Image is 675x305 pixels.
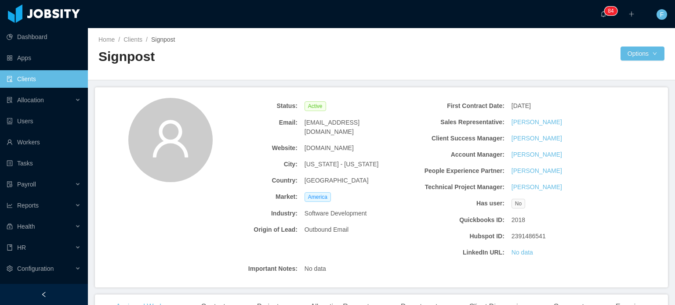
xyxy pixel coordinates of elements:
[512,134,562,143] a: [PERSON_NAME]
[408,232,504,241] b: Hubspot ID:
[305,176,369,185] span: [GEOGRAPHIC_DATA]
[7,97,13,103] i: icon: solution
[7,244,13,251] i: icon: book
[201,264,298,273] b: Important Notes:
[7,133,81,151] a: icon: userWorkers
[305,144,354,153] span: [DOMAIN_NAME]
[408,134,504,143] b: Client Success Manager:
[7,112,81,130] a: icon: robotUsers
[600,11,606,17] i: icon: bell
[201,209,298,218] b: Industry:
[408,101,504,111] b: First Contract Date:
[17,202,39,209] span: Reports
[604,7,617,15] sup: 84
[508,98,612,114] div: [DATE]
[7,49,81,67] a: icon: appstoreApps
[17,265,54,272] span: Configuration
[305,118,401,136] span: [EMAIL_ADDRESS][DOMAIN_NAME]
[408,248,504,257] b: LinkedIn URL:
[305,225,348,234] span: Outbound Email
[611,7,614,15] p: 4
[621,47,664,61] button: Optionsicon: down
[201,144,298,153] b: Website:
[201,225,298,234] b: Origin of Lead:
[17,181,36,188] span: Payroll
[7,266,13,272] i: icon: setting
[305,160,379,169] span: [US_STATE] - [US_STATE]
[7,70,81,88] a: icon: auditClients
[512,118,562,127] a: [PERSON_NAME]
[201,118,298,127] b: Email:
[151,36,175,43] span: Signpost
[408,215,504,225] b: Quickbooks ID:
[512,166,562,176] a: [PERSON_NAME]
[123,36,142,43] a: Clients
[17,97,44,104] span: Allocation
[512,150,562,159] a: [PERSON_NAME]
[628,11,635,17] i: icon: plus
[305,101,326,111] span: Active
[7,154,81,172] a: icon: profileTasks
[408,183,504,192] b: Technical Project Manager:
[305,192,331,202] span: America
[146,36,148,43] span: /
[7,223,13,230] i: icon: medicine-box
[118,36,120,43] span: /
[512,215,525,225] span: 2018
[408,150,504,159] b: Account Manager:
[201,176,298,185] b: Country:
[7,181,13,187] i: icon: file-protect
[7,202,13,208] i: icon: line-chart
[512,183,562,192] a: [PERSON_NAME]
[408,118,504,127] b: Sales Representative:
[98,48,381,66] h2: Signpost
[512,248,533,257] a: No data
[305,209,367,218] span: Software Development
[201,101,298,111] b: Status:
[17,244,26,251] span: HR
[660,9,664,20] span: F
[149,118,192,160] i: icon: user
[512,199,525,208] span: No
[512,232,546,241] span: 2391486541
[408,199,504,208] b: Has user:
[608,7,611,15] p: 8
[305,264,326,273] span: No data
[7,28,81,46] a: icon: pie-chartDashboard
[408,166,504,176] b: People Experience Partner:
[201,160,298,169] b: City:
[98,36,115,43] a: Home
[17,223,35,230] span: Health
[201,192,298,201] b: Market:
